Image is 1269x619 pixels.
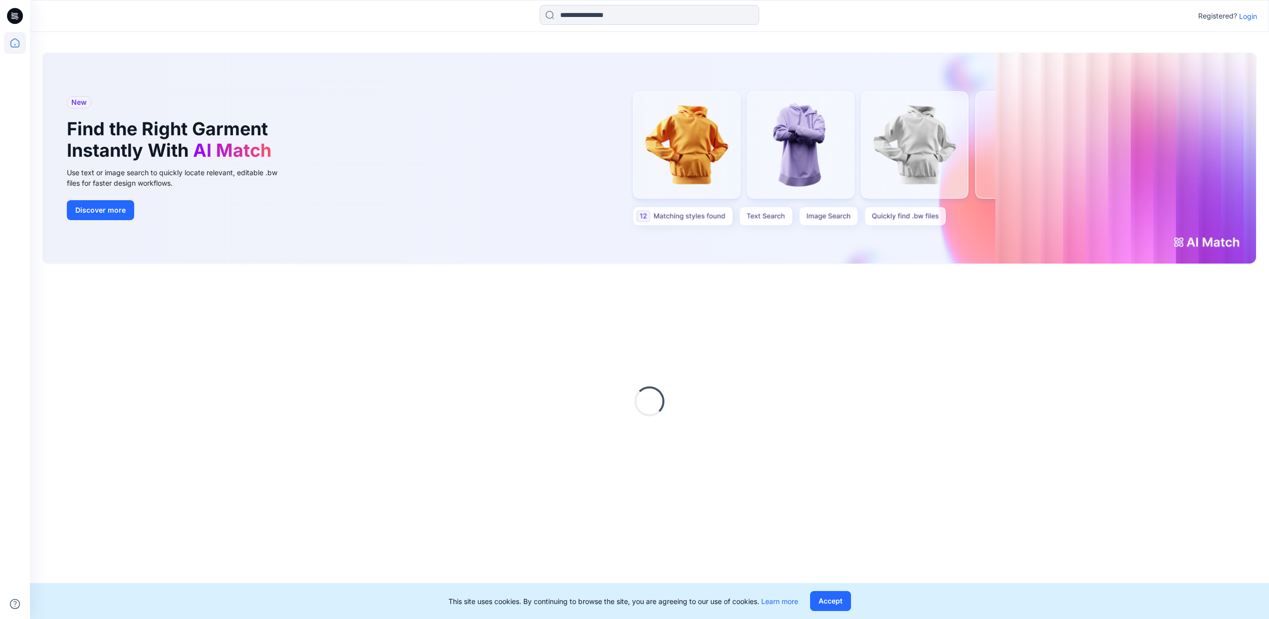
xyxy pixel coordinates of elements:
[1198,10,1237,22] p: Registered?
[71,96,87,108] span: New
[193,139,271,161] span: AI Match
[1239,11,1257,21] p: Login
[67,118,276,161] h1: Find the Right Garment Instantly With
[67,200,134,220] button: Discover more
[810,591,851,611] button: Accept
[67,167,291,188] div: Use text or image search to quickly locate relevant, editable .bw files for faster design workflows.
[448,596,798,607] p: This site uses cookies. By continuing to browse the site, you are agreeing to our use of cookies.
[761,597,798,606] a: Learn more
